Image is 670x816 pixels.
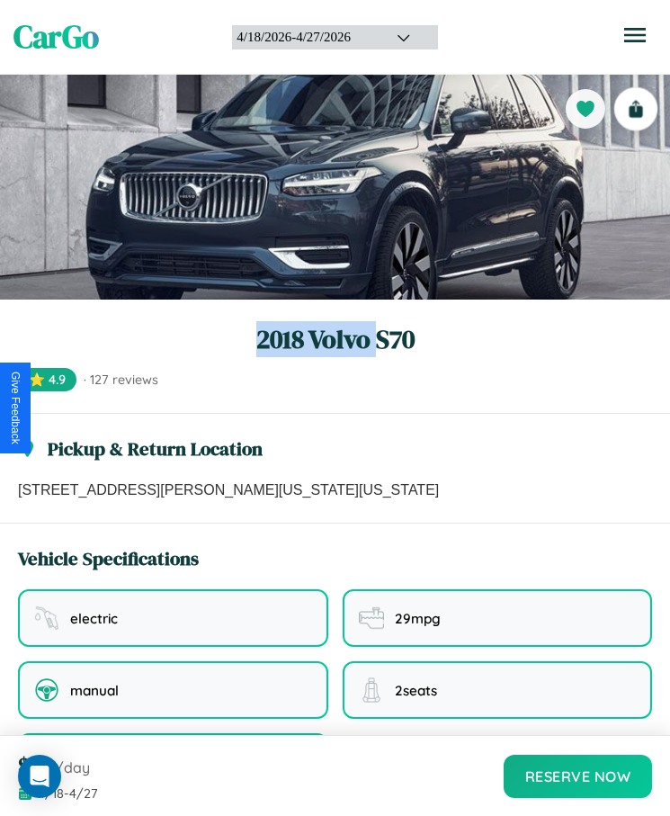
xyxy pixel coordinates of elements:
[34,605,59,631] img: fuel type
[38,785,98,802] span: 4 / 18 - 4 / 27
[18,480,652,501] p: [STREET_ADDRESS][PERSON_NAME][US_STATE][US_STATE]
[18,368,76,391] span: ⭐ 4.9
[395,682,437,699] span: 2 seats
[48,435,263,462] h3: Pickup & Return Location
[18,321,652,357] h1: 2018 Volvo S70
[359,605,384,631] img: fuel efficiency
[13,15,99,58] span: CarGo
[18,750,52,780] span: $ 50
[70,610,118,627] span: electric
[359,677,384,703] img: seating
[70,682,119,699] span: manual
[395,610,441,627] span: 29 mpg
[237,30,374,45] div: 4 / 18 / 2026 - 4 / 27 / 2026
[504,755,653,798] button: Reserve Now
[18,545,199,571] h3: Vehicle Specifications
[9,372,22,444] div: Give Feedback
[18,755,61,798] div: Open Intercom Messenger
[56,758,90,776] span: /day
[84,372,158,388] span: · 127 reviews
